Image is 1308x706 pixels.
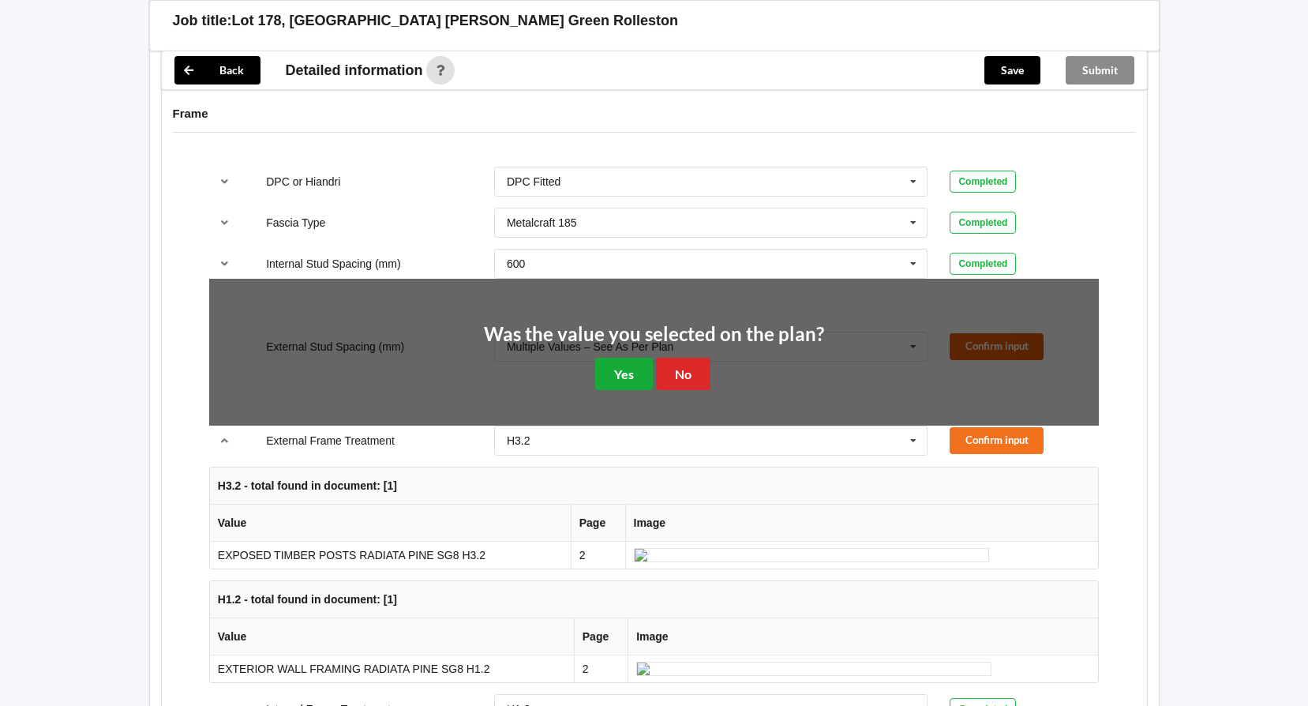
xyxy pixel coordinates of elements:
[210,505,571,542] th: Value
[950,212,1016,234] div: Completed
[507,217,577,228] div: Metalcraft 185
[209,250,240,278] button: reference-toggle
[209,167,240,196] button: reference-toggle
[266,434,395,447] label: External Frame Treatment
[574,655,628,682] td: 2
[210,581,1098,618] th: H1.2 - total found in document: [1]
[628,618,1098,655] th: Image
[484,322,824,347] h2: Was the value you selected on the plan?
[266,257,400,270] label: Internal Stud Spacing (mm)
[950,171,1016,193] div: Completed
[266,175,340,188] label: DPC or Hiandri
[636,662,991,676] img: ai_input-page2-ExternalFrameTreatment-1-0.jpeg
[173,12,232,30] h3: Job title:
[595,358,653,390] button: Yes
[286,63,423,77] span: Detailed information
[950,253,1016,275] div: Completed
[984,56,1040,84] button: Save
[950,427,1044,453] button: Confirm input
[266,216,325,229] label: Fascia Type
[173,106,1136,121] h4: Frame
[507,435,530,446] div: H3.2
[571,542,625,569] td: 2
[507,258,525,269] div: 600
[209,208,240,237] button: reference-toggle
[571,505,625,542] th: Page
[634,548,989,562] img: ai_input-page2-ExternalFrameTreatment-0-0.jpeg
[507,176,560,187] div: DPC Fitted
[174,56,260,84] button: Back
[232,12,678,30] h3: Lot 178, [GEOGRAPHIC_DATA] [PERSON_NAME] Green Rolleston
[210,468,1098,505] th: H3.2 - total found in document: [1]
[625,505,1098,542] th: Image
[209,426,240,455] button: reference-toggle
[656,358,710,390] button: No
[210,542,571,569] td: EXPOSED TIMBER POSTS RADIATA PINE SG8 H3.2
[210,618,574,655] th: Value
[210,655,574,682] td: EXTERIOR WALL FRAMING RADIATA PINE SG8 H1.2
[574,618,628,655] th: Page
